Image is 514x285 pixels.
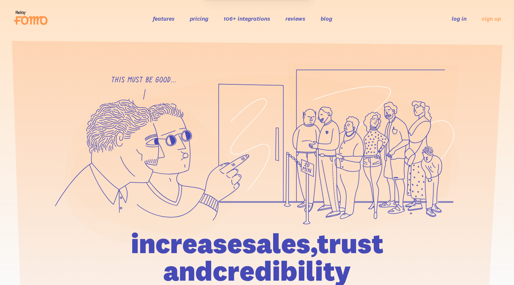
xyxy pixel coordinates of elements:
[153,15,175,22] a: features
[452,15,467,22] a: log in
[89,230,425,285] h1: increase sales, trust and credibility
[321,15,332,22] a: blog
[223,15,270,22] a: 106+ integrations
[482,15,501,22] a: sign up
[285,15,305,22] a: reviews
[190,15,208,22] a: pricing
